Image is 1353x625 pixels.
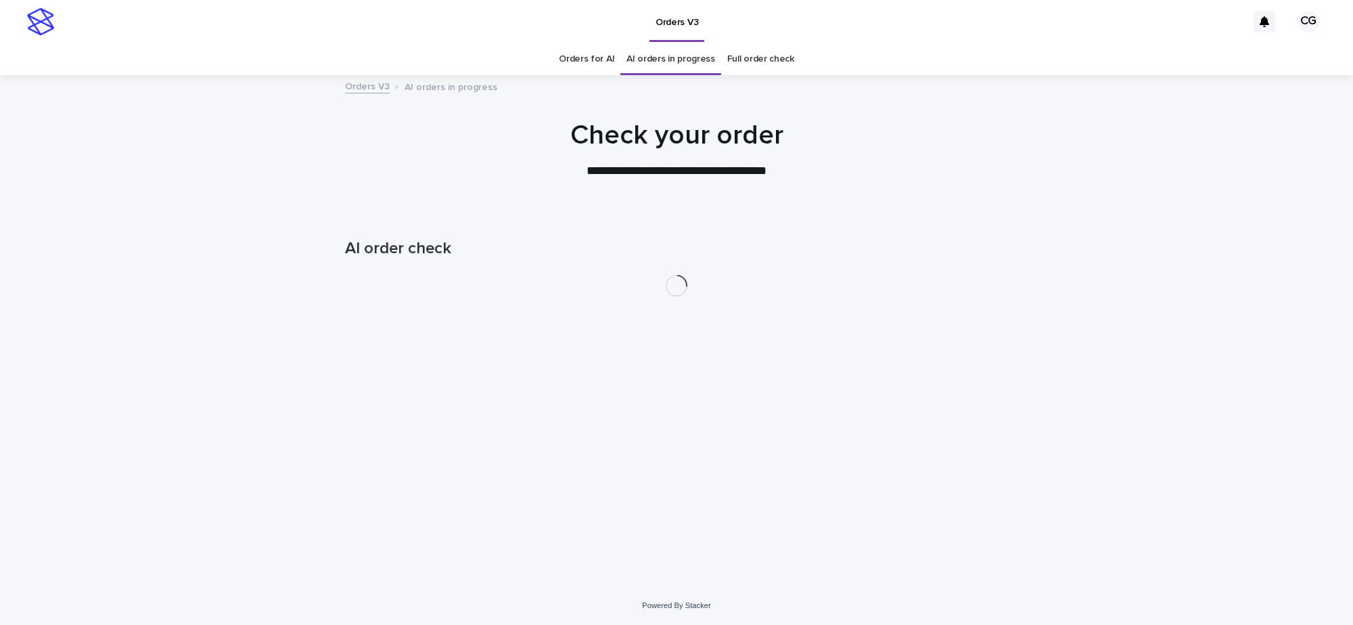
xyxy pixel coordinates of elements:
p: AI orders in progress [405,79,497,93]
a: AI orders in progress [626,43,715,75]
a: Full order check [727,43,794,75]
a: Orders for AI [559,43,614,75]
h1: AI order check [345,239,1008,259]
img: stacker-logo-s-only.png [27,8,54,35]
a: Orders V3 [345,78,390,93]
a: Powered By Stacker [642,601,710,609]
div: CG [1298,11,1319,33]
h1: Check your order [345,119,1008,152]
